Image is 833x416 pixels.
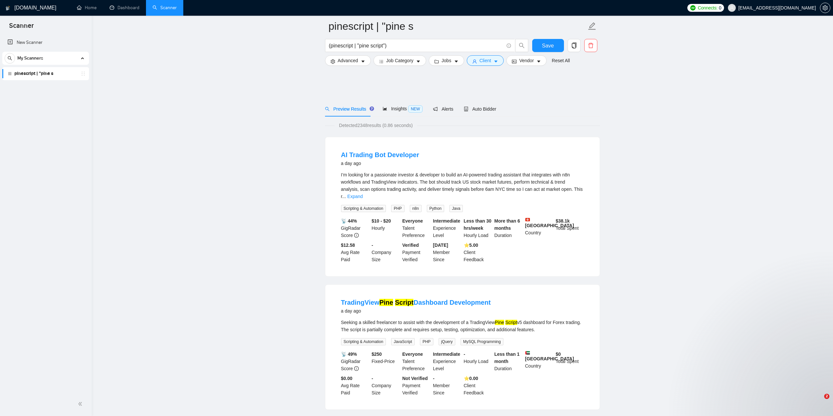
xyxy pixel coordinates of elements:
a: homeHome [77,5,97,10]
span: Client [480,57,491,64]
span: Python [427,205,444,212]
a: AI Trading Bot Developer [341,151,419,158]
span: info-circle [354,233,359,238]
span: ... [342,194,346,199]
div: Avg Rate Paid [340,375,371,396]
span: 2 [824,394,829,399]
span: edit [588,22,596,30]
b: $0.00 [341,376,353,381]
a: setting [820,5,830,10]
div: Client Feedback [462,242,493,263]
div: Talent Preference [401,217,432,239]
b: [DATE] [433,243,448,248]
div: Member Since [432,242,462,263]
button: delete [584,39,597,52]
b: Intermediate [433,218,460,224]
span: Job Category [386,57,413,64]
b: Less than 1 month [494,352,519,364]
b: Not Verified [402,376,428,381]
span: Scripting & Automation [341,205,386,212]
span: PHP [420,338,433,345]
a: Reset All [552,57,570,64]
div: GigRadar Score [340,217,371,239]
div: Hourly [370,217,401,239]
a: Expand [347,194,363,199]
div: Fixed-Price [370,351,401,372]
span: Scanner [4,21,39,35]
span: notification [433,107,438,111]
span: area-chart [383,106,387,111]
span: double-left [78,401,84,407]
span: Save [542,42,554,50]
span: Preview Results [325,106,372,112]
b: $ 250 [371,352,382,357]
b: 📡 44% [341,218,357,224]
span: info-circle [354,366,359,371]
span: setting [331,59,335,64]
span: Advanced [338,57,358,64]
span: Jobs [442,57,451,64]
span: holder [81,71,86,76]
a: pinescript | "pine s [14,67,77,80]
span: PHP [391,205,405,212]
div: Country [524,351,554,372]
mark: Script [395,299,414,306]
button: search [5,53,15,63]
span: idcard [512,59,516,64]
b: Verified [402,243,419,248]
div: Total Spent [554,217,585,239]
div: Duration [493,351,524,372]
span: search [325,107,330,111]
span: caret-down [536,59,541,64]
div: Total Spent [554,351,585,372]
span: MySQL Programming [461,338,503,345]
span: My Scanners [17,52,43,65]
span: folder [434,59,439,64]
input: Search Freelance Jobs... [329,42,504,50]
span: delete [585,43,597,48]
a: dashboardDashboard [110,5,139,10]
b: - [371,243,373,248]
img: 🇭🇰 [525,217,530,222]
button: Save [532,39,564,52]
b: Everyone [402,218,423,224]
div: Seeking a skilled freelancer to assist with the development of a TradingView v5 dashboard for For... [341,319,584,333]
div: Payment Verified [401,242,432,263]
img: 🇦🇪 [525,351,530,355]
div: Tooltip anchor [369,106,375,112]
div: Talent Preference [401,351,432,372]
span: 0 [719,4,721,11]
b: $12.58 [341,243,355,248]
button: settingAdvancedcaret-down [325,55,371,66]
span: caret-down [361,59,365,64]
div: Member Since [432,375,462,396]
span: bars [379,59,384,64]
b: - [433,376,435,381]
span: caret-down [494,59,498,64]
span: caret-down [416,59,421,64]
b: - [464,352,465,357]
span: Alerts [433,106,453,112]
span: info-circle [507,44,511,48]
b: More than 6 months [494,218,520,231]
div: I’m looking for a passionate investor & developer to build an AI-powered trading assistant that i... [341,171,584,200]
span: copy [568,43,580,48]
b: $ 38.1k [556,218,570,224]
span: user [472,59,477,64]
div: Duration [493,217,524,239]
span: Java [449,205,463,212]
a: TradingViewPine ScriptDashboard Development [341,299,491,306]
div: a day ago [341,307,491,315]
b: [GEOGRAPHIC_DATA] [525,351,574,361]
li: New Scanner [2,36,89,49]
span: n8n [410,205,422,212]
input: Scanner name... [329,18,587,34]
div: GigRadar Score [340,351,371,372]
div: Client Feedback [462,375,493,396]
b: ⭐️ 0.00 [464,376,478,381]
b: [GEOGRAPHIC_DATA] [525,217,574,228]
span: search [5,56,15,61]
button: setting [820,3,830,13]
button: userClientcaret-down [467,55,504,66]
b: $ 0 [556,352,561,357]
